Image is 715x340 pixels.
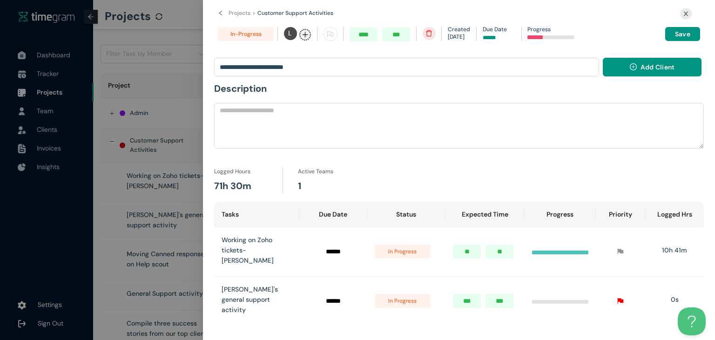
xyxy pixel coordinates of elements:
[375,245,431,258] span: in progress
[448,32,470,42] h1: [DATE]
[222,235,292,265] h1: Working on Zoho tickets- [PERSON_NAME]
[222,284,292,315] h1: [PERSON_NAME]'s general support activity
[222,235,292,269] div: Working on Zoho tickets- [PERSON_NAME]
[299,29,311,41] span: plus
[367,202,445,227] th: Status
[675,29,690,39] span: Save
[603,58,702,76] button: plus-circleAdd Client
[375,294,431,308] span: in progress
[222,284,292,318] div: [PERSON_NAME]'s general support activity
[448,27,470,32] h1: Created
[229,9,250,17] span: Projects
[596,202,645,227] th: Priority
[641,62,675,72] span: Add Client
[617,248,624,255] span: flag
[214,202,299,227] th: Tasks
[288,26,292,41] span: L
[218,27,274,41] span: in-progress
[678,307,706,335] iframe: Toggle Customer Support
[445,202,525,227] th: Expected Time
[677,7,695,20] button: Close
[299,202,367,227] th: Due Date
[214,82,704,96] h1: Description
[423,27,436,40] span: delete
[683,11,689,17] span: close
[298,167,333,176] h1: Active Teams
[653,294,696,305] h1: 0s
[324,27,337,41] span: flag
[630,63,637,72] span: plus-circle
[527,27,574,32] h1: Progress
[483,27,515,32] h1: Due Date
[214,167,251,176] h1: Logged Hours
[617,298,624,304] span: flag
[653,245,696,255] h1: 10h 41m
[257,9,333,17] span: Customer Support Activities
[645,202,704,227] th: Logged Hrs
[298,179,333,193] h1: 1
[252,9,256,17] span: >
[214,179,251,193] h1: 71h 30m
[218,10,229,18] span: left
[525,202,596,227] th: Progress
[665,27,700,41] button: Save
